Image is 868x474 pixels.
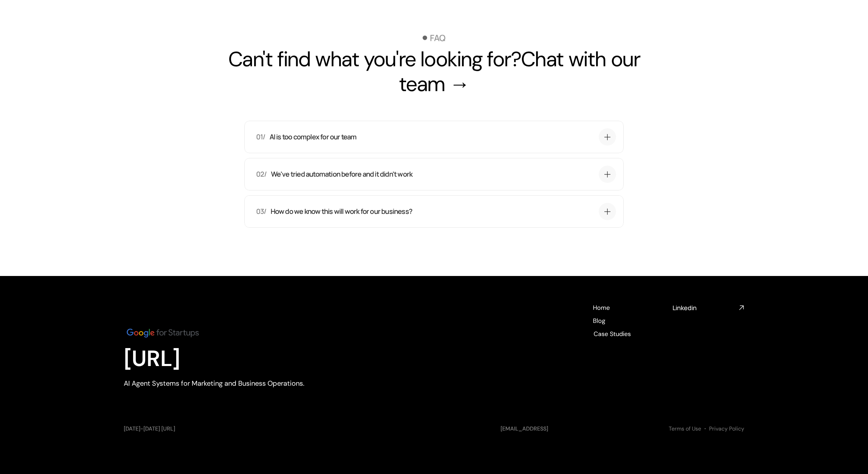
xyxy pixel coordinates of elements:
p: [URL] [124,346,313,372]
a: [EMAIL_ADDRESS] [501,425,548,432]
p: FAQ [430,33,445,42]
h2: Can't find what you're looking for? [206,47,662,97]
p: [DATE]-[DATE] [URL] [124,425,383,433]
a: Case Studies [593,330,632,337]
p: 01/ [256,132,265,142]
p: How do we know this will work for our business? [271,207,412,216]
a: Privacy Policy [709,425,744,432]
a: Terms of Use [669,425,701,432]
nav: Social media links [673,304,744,312]
a: Home [593,304,610,311]
a: Linkedin [673,304,744,312]
a: Blog [593,317,605,324]
p: 02/ [256,169,267,179]
p: We've tried automation before and it didn't work [271,169,413,179]
p: AI is too complex for our team [270,132,357,142]
p: 03/ [256,207,266,216]
p: AI Agent Systems for Marketing and Business Operations. [124,378,313,388]
h4: Linkedin [673,304,736,312]
a: Chat with our team → [399,46,645,98]
nav: Footer navigation [593,304,664,337]
p: Case Studies [594,330,631,338]
p: Home [593,304,610,312]
p: Blog [593,317,605,325]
